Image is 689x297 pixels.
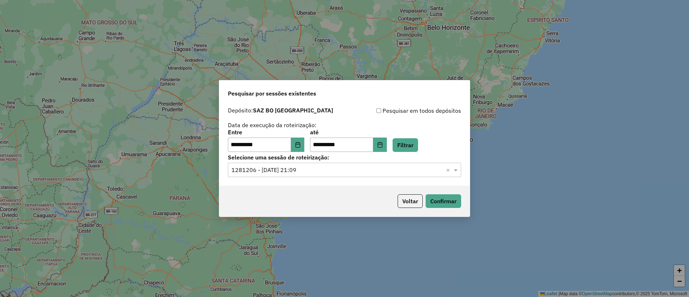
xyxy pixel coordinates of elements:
[228,121,317,129] label: Data de execução da roteirização:
[228,153,461,162] label: Selecione uma sessão de roteirização:
[310,128,386,136] label: até
[446,166,452,174] span: Clear all
[228,128,304,136] label: Entre
[398,194,423,208] button: Voltar
[253,107,333,114] strong: SAZ BO [GEOGRAPHIC_DATA]
[228,89,316,98] span: Pesquisar por sessões existentes
[344,106,461,115] div: Pesquisar em todos depósitos
[228,106,333,115] label: Depósito:
[291,138,305,152] button: Choose Date
[426,194,461,208] button: Confirmar
[393,138,418,152] button: Filtrar
[373,138,387,152] button: Choose Date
